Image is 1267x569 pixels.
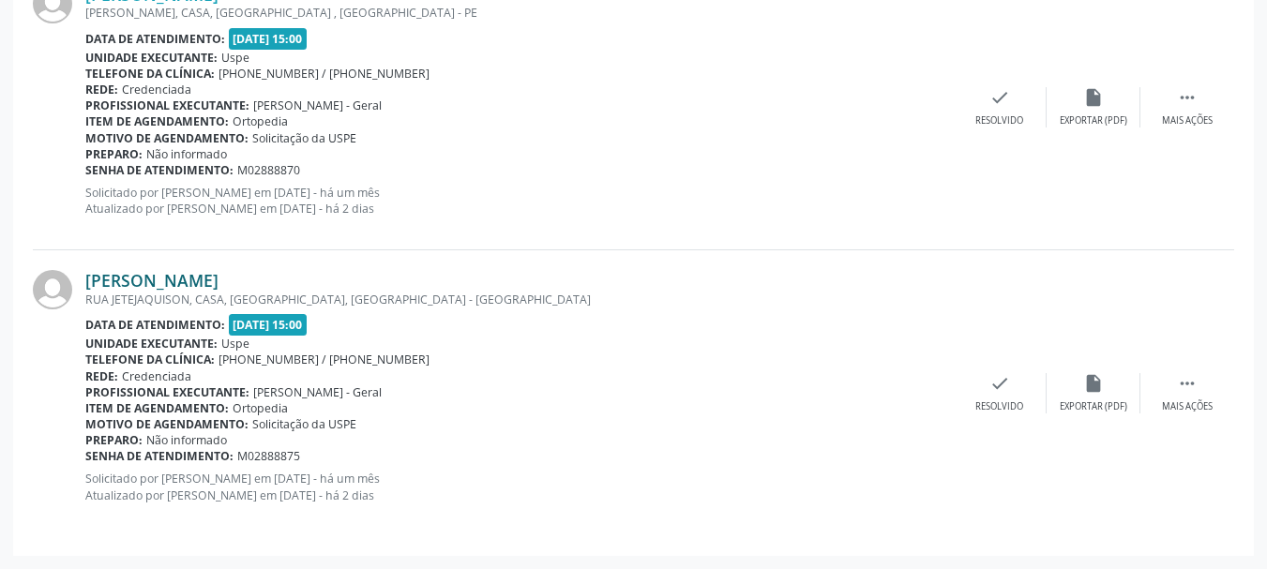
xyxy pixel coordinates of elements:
span: Uspe [221,336,249,352]
b: Data de atendimento: [85,317,225,333]
span: M02888870 [237,162,300,178]
b: Senha de atendimento: [85,448,234,464]
b: Rede: [85,82,118,97]
div: Mais ações [1162,400,1213,413]
b: Preparo: [85,432,143,448]
span: [DATE] 15:00 [229,314,308,336]
b: Telefone da clínica: [85,66,215,82]
p: Solicitado por [PERSON_NAME] em [DATE] - há um mês Atualizado por [PERSON_NAME] em [DATE] - há 2 ... [85,185,953,217]
b: Preparo: [85,146,143,162]
span: Ortopedia [233,400,288,416]
b: Profissional executante: [85,384,249,400]
b: Data de atendimento: [85,31,225,47]
b: Motivo de agendamento: [85,416,249,432]
b: Profissional executante: [85,97,249,113]
span: [PHONE_NUMBER] / [PHONE_NUMBER] [219,66,430,82]
span: Não informado [146,432,227,448]
span: Solicitação da USPE [252,130,356,146]
i: insert_drive_file [1083,87,1104,108]
b: Unidade executante: [85,336,218,352]
img: img [33,270,72,309]
a: [PERSON_NAME] [85,270,219,291]
p: Solicitado por [PERSON_NAME] em [DATE] - há um mês Atualizado por [PERSON_NAME] em [DATE] - há 2 ... [85,471,953,502]
div: [PERSON_NAME], CASA, [GEOGRAPHIC_DATA] , [GEOGRAPHIC_DATA] - PE [85,5,953,21]
div: Mais ações [1162,114,1213,127]
b: Motivo de agendamento: [85,130,249,146]
i: check [989,373,1010,394]
i: insert_drive_file [1083,373,1104,394]
span: Não informado [146,146,227,162]
div: Exportar (PDF) [1060,400,1127,413]
b: Unidade executante: [85,50,218,66]
span: [DATE] 15:00 [229,28,308,50]
span: Credenciada [122,82,191,97]
b: Item de agendamento: [85,113,229,129]
span: [PERSON_NAME] - Geral [253,97,382,113]
span: M02888875 [237,448,300,464]
b: Telefone da clínica: [85,352,215,367]
span: Solicitação da USPE [252,416,356,432]
span: [PERSON_NAME] - Geral [253,384,382,400]
span: [PHONE_NUMBER] / [PHONE_NUMBER] [219,352,430,367]
span: Credenciada [122,368,191,384]
i:  [1177,373,1198,394]
b: Rede: [85,368,118,384]
i:  [1177,87,1198,108]
i: check [989,87,1010,108]
span: Ortopedia [233,113,288,129]
div: Resolvido [975,114,1023,127]
div: RUA JETEJAQUISON, CASA, [GEOGRAPHIC_DATA], [GEOGRAPHIC_DATA] - [GEOGRAPHIC_DATA] [85,292,953,307]
b: Senha de atendimento: [85,162,234,178]
div: Exportar (PDF) [1060,114,1127,127]
span: Uspe [221,50,249,66]
b: Item de agendamento: [85,400,229,416]
div: Resolvido [975,400,1023,413]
